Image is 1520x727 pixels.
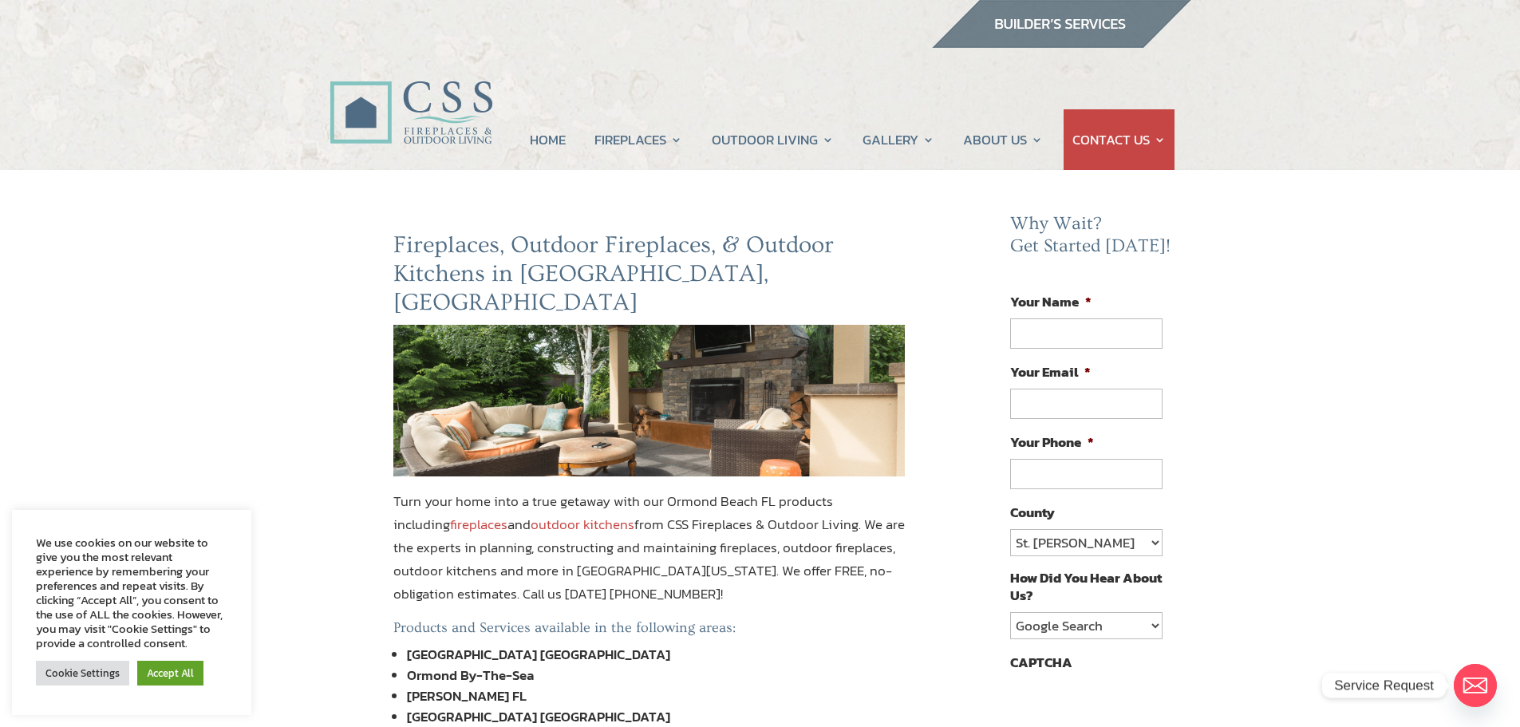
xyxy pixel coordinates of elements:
[594,109,682,170] a: FIREPLACES
[931,33,1191,53] a: builder services construction supply
[330,37,492,152] img: CSS Fireplaces & Outdoor Living (Formerly Construction Solutions & Supply)- Jacksonville Ormond B...
[393,619,906,645] h5: Products and Services available in the following areas:
[863,109,934,170] a: GALLERY
[36,661,129,686] a: Cookie Settings
[1454,664,1497,707] a: Email
[407,665,906,686] li: Ormond By-The-Sea
[1010,433,1094,451] label: Your Phone
[1010,363,1091,381] label: Your Email
[1010,293,1092,310] label: Your Name
[1010,504,1055,521] label: County
[393,325,906,476] img: ormond-beach-fl
[407,686,906,706] li: [PERSON_NAME] FL
[450,514,507,535] a: fireplaces
[393,231,906,325] h2: Fireplaces, Outdoor Fireplaces, & Outdoor Kitchens in [GEOGRAPHIC_DATA], [GEOGRAPHIC_DATA]
[137,661,203,686] a: Accept All
[407,706,906,727] li: [GEOGRAPHIC_DATA] [GEOGRAPHIC_DATA]
[531,514,634,535] a: outdoor kitchens
[963,109,1043,170] a: ABOUT US
[1010,213,1175,265] h2: Why Wait? Get Started [DATE]!
[530,109,566,170] a: HOME
[1072,109,1166,170] a: CONTACT US
[36,535,227,650] div: We use cookies on our website to give you the most relevant experience by remembering your prefer...
[393,490,906,619] p: Turn your home into a true getaway with our Ormond Beach FL products including and from CSS Firep...
[407,644,906,665] li: [GEOGRAPHIC_DATA] [GEOGRAPHIC_DATA]
[712,109,834,170] a: OUTDOOR LIVING
[1010,654,1072,671] label: CAPTCHA
[1010,569,1162,604] label: How Did You Hear About Us?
